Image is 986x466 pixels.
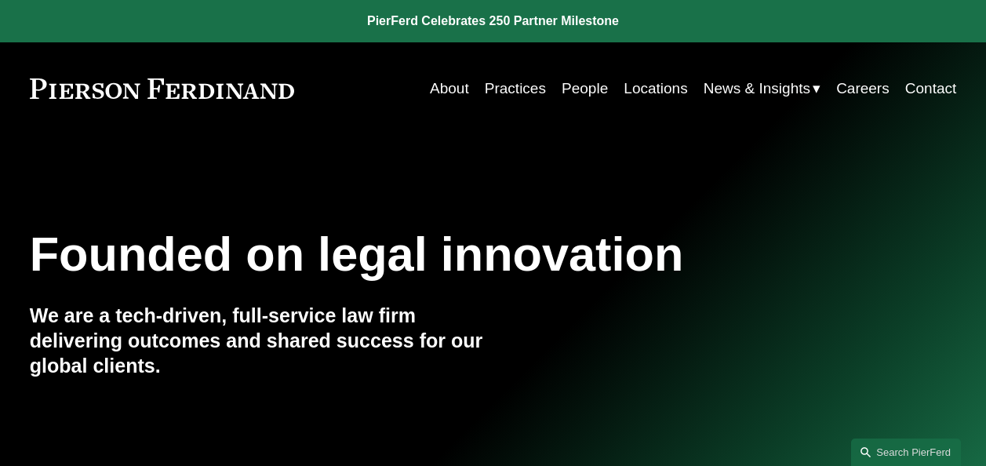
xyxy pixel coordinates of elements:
a: Search this site [851,439,961,466]
a: folder dropdown [704,74,820,104]
h1: Founded on legal innovation [30,227,802,282]
span: News & Insights [704,75,810,102]
a: Careers [836,74,890,104]
a: Locations [624,74,687,104]
a: About [430,74,469,104]
a: People [562,74,608,104]
a: Contact [905,74,956,104]
a: Practices [485,74,546,104]
h4: We are a tech-driven, full-service law firm delivering outcomes and shared success for our global... [30,304,493,378]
